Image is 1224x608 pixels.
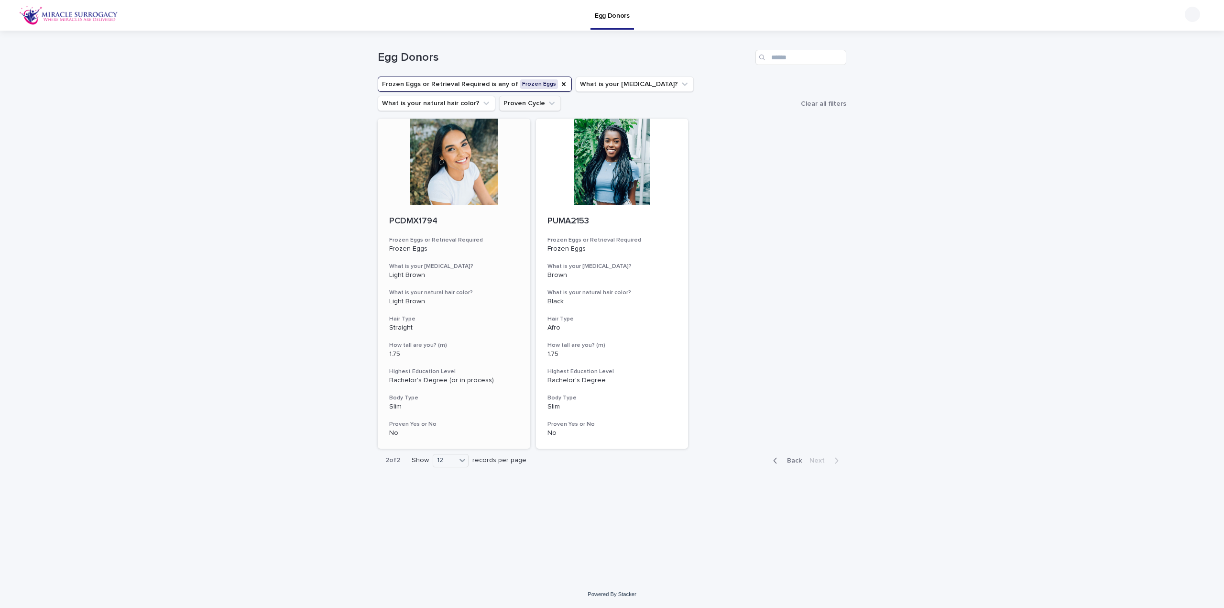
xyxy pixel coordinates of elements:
[389,394,519,402] h3: Body Type
[797,97,846,111] button: Clear all filters
[389,420,519,428] h3: Proven Yes or No
[806,456,846,465] button: Next
[389,376,519,385] p: Bachelor's Degree (or in process)
[547,271,677,279] p: Brown
[389,263,519,270] h3: What is your [MEDICAL_DATA]?
[547,376,677,385] p: Bachelor's Degree
[389,429,519,437] p: No
[389,324,519,332] p: Straight
[781,457,802,464] span: Back
[547,315,677,323] h3: Hair Type
[412,456,429,464] p: Show
[809,457,831,464] span: Next
[547,298,677,306] p: Black
[433,455,456,465] div: 12
[576,77,694,92] button: What is your eye color?
[389,342,519,349] h3: How tall are you? (m)
[547,236,677,244] h3: Frozen Eggs or Retrieval Required
[547,403,677,411] p: Slim
[547,289,677,297] h3: What is your natural hair color?
[389,236,519,244] h3: Frozen Eggs or Retrieval Required
[472,456,526,464] p: records per page
[389,271,519,279] p: Light Brown
[755,50,846,65] input: Search
[588,591,636,597] a: Powered By Stacker
[547,342,677,349] h3: How tall are you? (m)
[389,216,519,227] p: PCDMX1794
[765,456,806,465] button: Back
[389,245,519,253] p: Frozen Eggs
[547,245,677,253] p: Frozen Eggs
[547,429,677,437] p: No
[547,420,677,428] h3: Proven Yes or No
[378,77,572,92] button: Frozen Eggs or Retrieval Required
[547,216,677,227] p: PUMA2153
[389,350,519,358] p: 1.75
[389,289,519,297] h3: What is your natural hair color?
[378,51,752,65] h1: Egg Donors
[389,368,519,376] h3: Highest Education Level
[547,263,677,270] h3: What is your [MEDICAL_DATA]?
[378,96,495,111] button: What is your natural hair color?
[389,315,519,323] h3: Hair Type
[378,449,408,472] p: 2 of 2
[378,119,530,449] a: PCDMX1794Frozen Eggs or Retrieval RequiredFrozen EggsWhat is your [MEDICAL_DATA]?Light BrownWhat ...
[19,6,118,25] img: OiFFDOGZQuirLhrlO1ag
[547,394,677,402] h3: Body Type
[547,368,677,376] h3: Highest Education Level
[499,96,561,111] button: Proven Cycle
[389,403,519,411] p: Slim
[547,324,677,332] p: Afro
[547,350,677,358] p: 1.75
[389,298,519,306] p: Light Brown
[536,119,688,449] a: PUMA2153Frozen Eggs or Retrieval RequiredFrozen EggsWhat is your [MEDICAL_DATA]?BrownWhat is your...
[801,100,846,107] span: Clear all filters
